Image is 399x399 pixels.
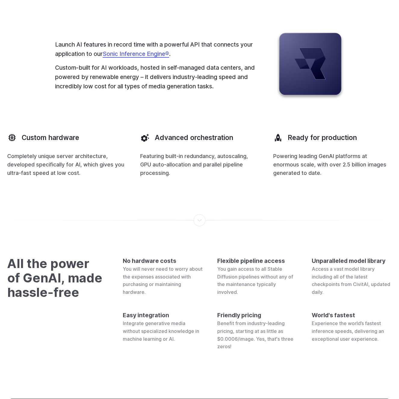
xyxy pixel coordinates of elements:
[123,256,203,266] h4: No hardware costs
[123,320,199,342] span: Integrate generative media without specialized knowledge in machine learning or AI.
[55,63,257,91] p: Custom-built for AI workloads, hosted in self-managed data centers, and powered by renewable ener...
[288,133,357,142] h3: Ready for production
[273,152,392,177] p: Powering leading GenAI platforms at enormous scale, with over 2.5 billion images generated to date.
[312,266,390,295] span: Access a vast model library including all of the latest checkpoints from CivitAI, updated daily.
[312,320,384,342] span: Experience the world’s fastest inference speeds, delivering an exceptional user experience.
[123,266,203,295] span: You will never need to worry about the expenses associated with purchasing or maintaining hardware.
[217,256,297,266] h4: Flexible pipeline access
[312,256,392,266] h4: Unparalleled model library
[55,40,257,58] p: Launch AI features in record time with a powerful API that connects your application to our .
[123,311,203,320] h4: Easy integration
[7,152,126,177] p: Completely unique server architecture, developed specifically for AI, which gives you ultra-fast ...
[155,133,233,142] h3: Advanced orchestration
[217,320,293,349] span: Benefit from industry-leading pricing, starting at as little as $0.0006/image. Yes, that's three ...
[312,311,392,320] h4: World's fastest
[103,50,169,57] a: Sonic Inference Engine®
[217,266,293,295] span: You gain access to all Stable Diffusion pipelines without any of the maintenance typically involved.
[217,311,297,320] h4: Friendly pricing
[140,152,259,177] p: Featuring built-in redundancy, autoscaling, GPU auto-allocation and parallel pipeline processing.
[7,256,104,351] h3: All the power of GenAI, made hassle-free
[22,133,79,142] h3: Custom hardware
